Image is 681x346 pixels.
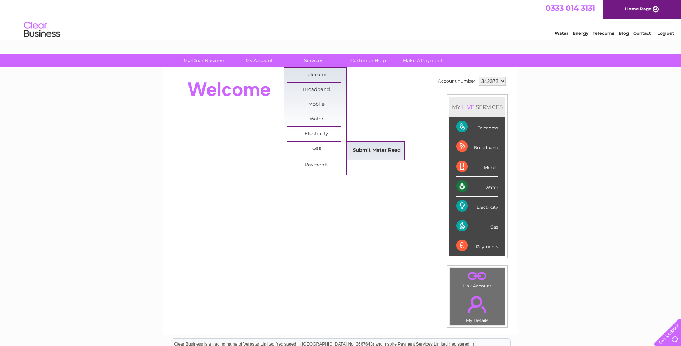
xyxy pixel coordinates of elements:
td: Account number [436,75,477,87]
div: Mobile [456,157,498,177]
a: Make A Payment [393,54,452,67]
a: . [452,270,503,282]
a: Payments [287,158,346,172]
img: logo.png [24,19,60,41]
div: Payments [456,236,498,255]
a: Services [284,54,343,67]
a: Broadband [287,83,346,97]
div: MY SERVICES [449,97,505,117]
a: Blog [619,31,629,36]
div: Water [456,177,498,197]
td: My Details [449,290,505,325]
div: Telecoms [456,117,498,137]
a: Gas [287,142,346,156]
a: Submit Meter Read [347,143,406,158]
div: Broadband [456,137,498,157]
a: Telecoms [593,31,614,36]
a: Contact [633,31,651,36]
a: Water [555,31,568,36]
a: My Clear Business [175,54,234,67]
div: Electricity [456,197,498,216]
a: 0333 014 3131 [546,4,595,13]
div: LIVE [461,103,476,110]
a: Customer Help [339,54,398,67]
a: . [452,292,503,317]
div: Gas [456,216,498,236]
a: Energy [573,31,588,36]
a: My Account [229,54,289,67]
a: Log out [657,31,674,36]
a: Water [287,112,346,126]
a: Electricity [287,127,346,141]
a: Telecoms [287,68,346,82]
td: Link Account [449,268,505,290]
div: Clear Business is a trading name of Verastar Limited (registered in [GEOGRAPHIC_DATA] No. 3667643... [171,4,510,35]
a: Mobile [287,97,346,112]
